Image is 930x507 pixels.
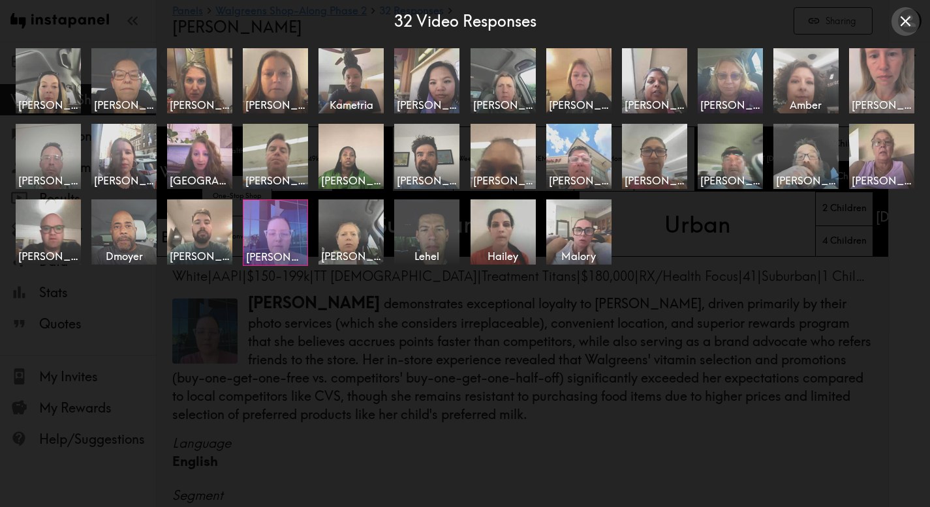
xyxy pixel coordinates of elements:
span: [PERSON_NAME] [700,98,760,112]
span: Lehel [397,249,457,263]
span: [PERSON_NAME] [473,173,533,188]
span: [PERSON_NAME] [776,173,836,188]
a: [PERSON_NAME] [622,48,687,113]
h4: 32 Video Responses [394,10,536,33]
span: [PERSON_NAME] [397,173,457,188]
a: [PERSON_NAME] [167,199,232,265]
a: [PERSON_NAME] [318,124,384,189]
a: Hailey [471,199,536,265]
a: [PERSON_NAME] [471,124,536,189]
a: Malory [546,199,612,265]
span: [PERSON_NAME] [94,173,154,188]
a: [PERSON_NAME] [16,48,81,113]
a: [PERSON_NAME] [849,124,914,189]
span: Dmoyer [94,249,154,263]
a: [PERSON_NAME] [698,124,763,189]
span: [PERSON_NAME] [473,98,533,112]
a: [PERSON_NAME] [16,199,81,265]
span: [GEOGRAPHIC_DATA] [170,173,230,188]
a: [PERSON_NAME] [471,48,536,113]
a: Lehel [394,199,459,265]
a: [PERSON_NAME] [394,48,459,113]
a: [PERSON_NAME] [546,124,612,189]
a: [PERSON_NAME] [91,48,157,113]
span: [PERSON_NAME] [321,173,381,188]
a: [PERSON_NAME] [243,199,308,266]
a: [PERSON_NAME] [773,124,839,189]
span: [PERSON_NAME] [549,98,609,112]
a: Kametria [318,48,384,113]
a: [PERSON_NAME] [243,48,308,113]
span: [PERSON_NAME] [170,98,230,112]
span: [PERSON_NAME] [246,250,305,264]
span: [PERSON_NAME] [170,249,230,263]
span: [PERSON_NAME] [852,98,912,112]
span: [PERSON_NAME] [18,249,78,263]
span: [PERSON_NAME] [852,173,912,188]
span: [PERSON_NAME] [321,249,381,263]
a: Dmoyer [91,199,157,265]
span: [PERSON_NAME] [397,98,457,112]
span: [PERSON_NAME] [18,173,78,188]
a: [PERSON_NAME] [698,48,763,113]
span: Kametria [321,98,381,112]
span: [PERSON_NAME] [94,98,154,112]
a: [PERSON_NAME] [394,124,459,189]
a: [PERSON_NAME] [243,124,308,189]
a: [PERSON_NAME] [318,199,384,265]
a: [GEOGRAPHIC_DATA] [167,124,232,189]
a: Amber [773,48,839,113]
a: [PERSON_NAME] [622,124,687,189]
a: [PERSON_NAME] [167,48,232,113]
a: [PERSON_NAME] [546,48,612,113]
button: Close expanded view [891,7,920,35]
a: [PERSON_NAME] [91,124,157,189]
a: [PERSON_NAME] [849,48,914,113]
span: [PERSON_NAME] [549,173,609,188]
span: [PERSON_NAME] [625,98,685,112]
span: [PERSON_NAME] [625,173,685,188]
span: [PERSON_NAME] [245,98,305,112]
span: [PERSON_NAME] [18,98,78,112]
span: Amber [776,98,836,112]
span: [PERSON_NAME] [700,173,760,188]
a: [PERSON_NAME] [16,124,81,189]
span: Hailey [473,249,533,263]
span: [PERSON_NAME] [245,173,305,188]
span: Malory [549,249,609,263]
